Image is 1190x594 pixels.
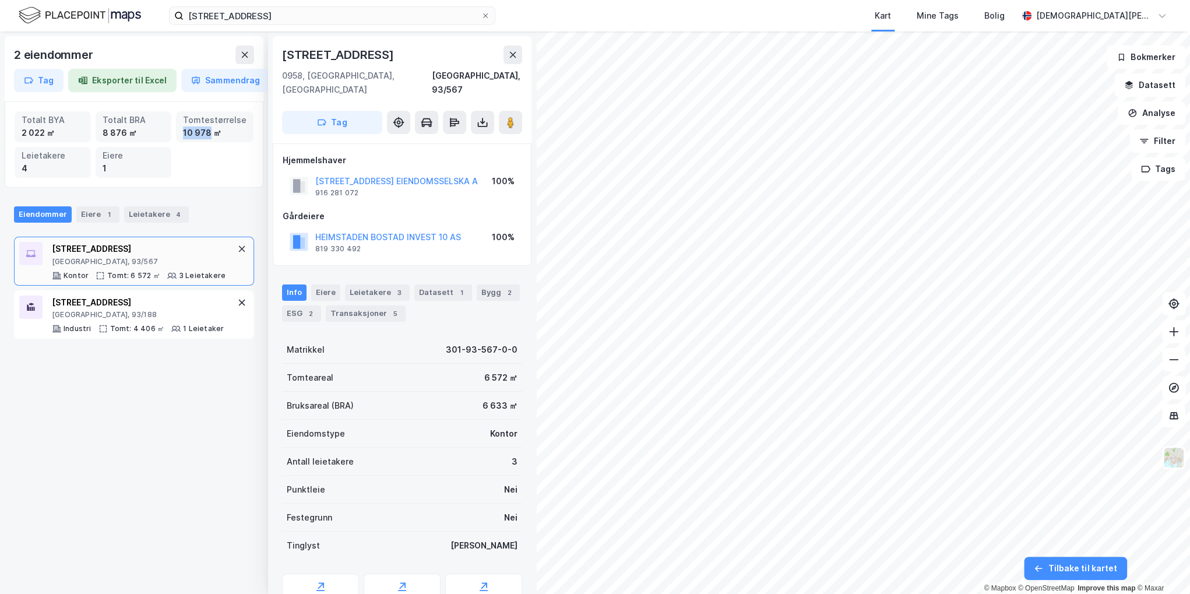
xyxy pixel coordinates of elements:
div: [GEOGRAPHIC_DATA], 93/567 [431,69,522,97]
div: Bolig [984,9,1005,23]
div: 100% [492,174,515,188]
div: Punktleie [287,483,325,497]
div: 6 572 ㎡ [484,371,517,385]
div: Eiere [76,206,119,223]
div: Nei [504,511,517,525]
button: Tag [14,69,64,92]
div: Leietakere [22,149,84,162]
div: Tomt: 6 572 ㎡ [107,271,160,280]
div: Datasett [414,284,472,301]
div: Antall leietakere [287,455,354,469]
img: Z [1163,447,1185,469]
button: Datasett [1114,73,1185,97]
button: Tag [282,111,382,134]
div: Matrikkel [287,343,325,357]
a: Improve this map [1078,584,1135,592]
a: OpenStreetMap [1018,584,1075,592]
div: Gårdeiere [283,209,522,223]
div: Festegrunn [287,511,332,525]
div: 2 eiendommer [14,45,96,64]
div: Kart [875,9,891,23]
div: 2 [504,287,515,298]
div: Tomtestørrelse [183,114,247,126]
div: 100% [492,230,515,244]
div: Industri [64,324,91,333]
div: [DEMOGRAPHIC_DATA][PERSON_NAME] [1036,9,1153,23]
div: [GEOGRAPHIC_DATA], 93/188 [52,310,224,319]
div: 819 330 492 [315,244,361,254]
div: 6 633 ㎡ [483,399,517,413]
div: 5 [389,308,401,319]
div: Eiendomstype [287,427,345,441]
iframe: Chat Widget [1132,538,1190,594]
div: Tinglyst [287,539,320,553]
div: Leietakere [345,284,410,301]
button: Analyse [1118,101,1185,125]
a: Mapbox [984,584,1016,592]
input: Søk på adresse, matrikkel, gårdeiere, leietakere eller personer [184,7,481,24]
div: Mine Tags [917,9,959,23]
div: Eiere [311,284,340,301]
div: 1 [456,287,467,298]
div: 3 [393,287,405,298]
div: 0958, [GEOGRAPHIC_DATA], [GEOGRAPHIC_DATA] [282,69,431,97]
div: [PERSON_NAME] [450,539,517,553]
div: 301-93-567-0-0 [446,343,517,357]
div: 3 Leietakere [179,271,226,280]
div: Eiere [103,149,165,162]
div: Nei [504,483,517,497]
button: Filter [1129,129,1185,153]
div: Kontor [64,271,89,280]
button: Sammendrag [181,69,270,92]
div: 1 [103,162,165,175]
div: 3 [512,455,517,469]
div: ESG [282,305,321,322]
div: [STREET_ADDRESS] [52,242,226,256]
div: [GEOGRAPHIC_DATA], 93/567 [52,257,226,266]
div: Tomteareal [287,371,333,385]
div: 1 [103,209,115,220]
div: [STREET_ADDRESS] [52,296,224,310]
div: 8 876 ㎡ [103,126,165,139]
div: Info [282,284,307,301]
div: 10 978 ㎡ [183,126,247,139]
div: 1 Leietaker [183,324,224,333]
div: 4 [22,162,84,175]
button: Eksporter til Excel [68,69,177,92]
div: Eiendommer [14,206,72,223]
div: Transaksjoner [326,305,406,322]
button: Tilbake til kartet [1024,557,1127,580]
div: 2 022 ㎡ [22,126,84,139]
div: [STREET_ADDRESS] [282,45,396,64]
div: Bruksareal (BRA) [287,399,354,413]
img: logo.f888ab2527a4732fd821a326f86c7f29.svg [19,5,141,26]
button: Bokmerker [1107,45,1185,69]
div: 4 [172,209,184,220]
button: Tags [1131,157,1185,181]
div: 916 281 072 [315,188,358,198]
div: Totalt BYA [22,114,84,126]
div: Tomt: 4 406 ㎡ [110,324,165,333]
div: Bygg [477,284,520,301]
div: Hjemmelshaver [283,153,522,167]
div: Totalt BRA [103,114,165,126]
div: Leietakere [124,206,189,223]
div: Kontor [490,427,517,441]
div: 2 [305,308,316,319]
